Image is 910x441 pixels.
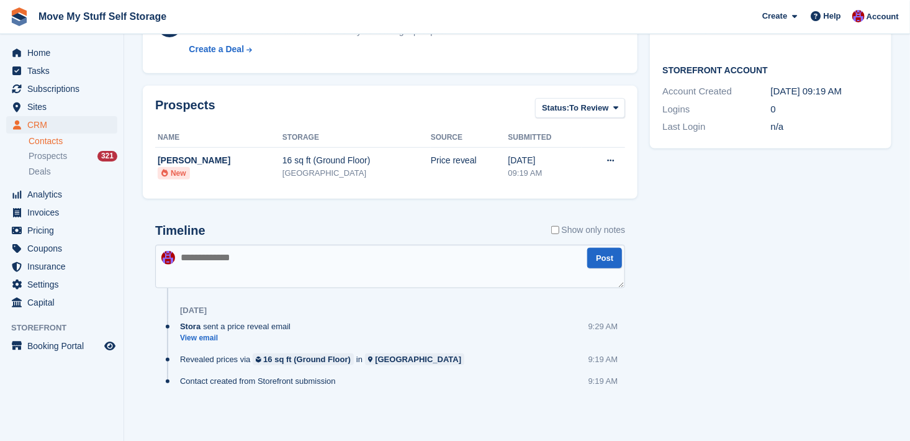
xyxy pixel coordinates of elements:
[27,276,102,293] span: Settings
[27,80,102,98] span: Subscriptions
[662,120,770,134] div: Last Login
[29,150,67,162] span: Prospects
[180,321,200,332] span: Stora
[180,321,297,332] div: sent a price reveal email
[158,154,282,167] div: [PERSON_NAME]
[27,116,102,134] span: CRM
[180,333,297,343] a: View email
[27,337,102,355] span: Booking Portal
[6,240,117,257] a: menu
[161,251,175,265] img: Carrie Machin
[6,337,117,355] a: menu
[431,154,508,167] div: Price reveal
[771,84,879,99] div: [DATE] 09:19 AM
[29,135,117,147] a: Contacts
[263,353,351,365] div: 16 sq ft (Ground Floor)
[569,102,608,114] span: To Review
[27,186,102,203] span: Analytics
[27,222,102,239] span: Pricing
[102,339,117,353] a: Preview store
[29,166,51,178] span: Deals
[6,80,117,98] a: menu
[551,224,559,237] input: Show only notes
[867,11,899,23] span: Account
[29,165,117,178] a: Deals
[852,10,865,22] img: Carrie Machin
[662,63,879,76] h2: Storefront Account
[282,154,431,167] div: 16 sq ft (Ground Floor)
[771,120,879,134] div: n/a
[587,248,622,268] button: Post
[824,10,841,22] span: Help
[189,43,449,56] a: Create a Deal
[97,151,117,161] div: 321
[34,6,171,27] a: Move My Stuff Self Storage
[542,102,569,114] span: Status:
[253,353,354,365] a: 16 sq ft (Ground Floor)
[662,102,770,117] div: Logins
[375,353,461,365] div: [GEOGRAPHIC_DATA]
[588,375,618,387] div: 9:19 AM
[6,98,117,116] a: menu
[11,322,124,334] span: Storefront
[771,102,879,117] div: 0
[155,128,282,148] th: Name
[158,167,190,180] li: New
[6,62,117,80] a: menu
[29,150,117,163] a: Prospects 321
[535,98,625,119] button: Status: To Review
[180,375,342,387] div: Contact created from Storefront submission
[27,98,102,116] span: Sites
[508,167,582,180] div: 09:19 AM
[6,44,117,61] a: menu
[431,128,508,148] th: Source
[6,204,117,221] a: menu
[189,43,244,56] div: Create a Deal
[6,222,117,239] a: menu
[6,116,117,134] a: menu
[508,128,582,148] th: Submitted
[10,7,29,26] img: stora-icon-8386f47178a22dfd0bd8f6a31ec36ba5ce8667c1dd55bd0f319d3a0aa187defe.svg
[27,294,102,311] span: Capital
[282,167,431,180] div: [GEOGRAPHIC_DATA]
[365,353,464,365] a: [GEOGRAPHIC_DATA]
[662,84,770,99] div: Account Created
[155,98,215,121] h2: Prospects
[588,321,618,332] div: 9:29 AM
[27,204,102,221] span: Invoices
[27,240,102,257] span: Coupons
[27,44,102,61] span: Home
[6,186,117,203] a: menu
[27,258,102,275] span: Insurance
[762,10,787,22] span: Create
[155,224,205,238] h2: Timeline
[282,128,431,148] th: Storage
[551,224,626,237] label: Show only notes
[6,258,117,275] a: menu
[180,306,207,316] div: [DATE]
[6,294,117,311] a: menu
[6,276,117,293] a: menu
[180,353,471,365] div: Revealed prices via in
[27,62,102,80] span: Tasks
[508,154,582,167] div: [DATE]
[588,353,618,365] div: 9:19 AM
